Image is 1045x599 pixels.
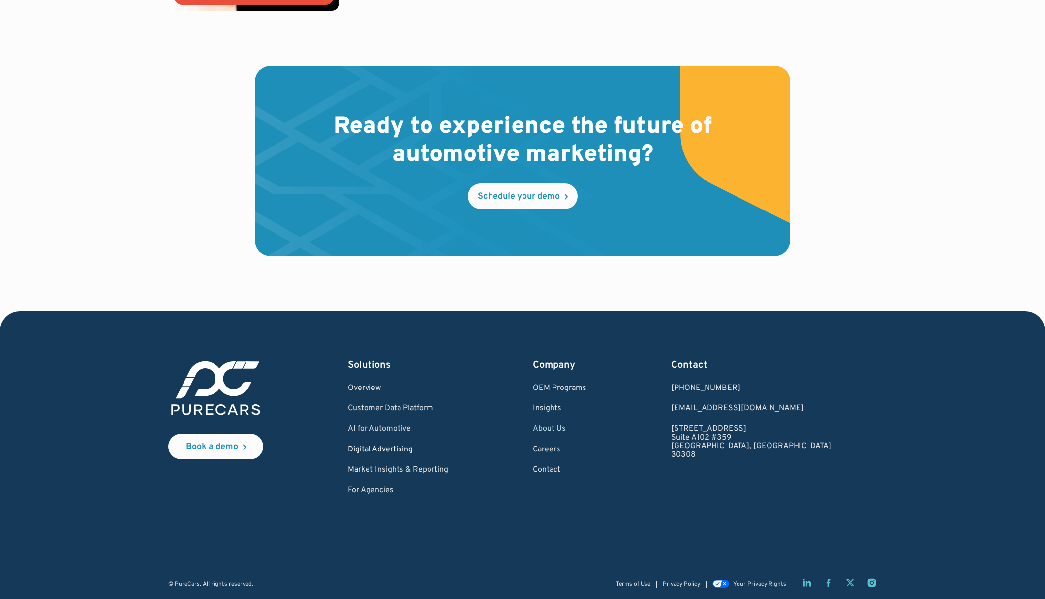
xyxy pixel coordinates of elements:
[348,384,448,393] a: Overview
[533,446,586,454] a: Careers
[168,581,253,588] div: © PureCars. All rights reserved.
[867,578,877,588] a: Instagram page
[478,192,560,201] div: Schedule your demo
[663,581,700,588] a: Privacy Policy
[845,578,855,588] a: Twitter X page
[348,404,448,413] a: Customer Data Platform
[616,581,650,588] a: Terms of Use
[533,359,586,372] div: Company
[671,425,831,459] a: [STREET_ADDRESS]Suite A102 #359[GEOGRAPHIC_DATA], [GEOGRAPHIC_DATA]30308
[671,359,831,372] div: Contact
[186,443,238,451] div: Book a demo
[533,404,586,413] a: Insights
[824,578,833,588] a: Facebook page
[348,466,448,475] a: Market Insights & Reporting
[468,183,578,209] a: Schedule your demo
[348,486,448,495] a: For Agencies
[733,581,786,588] div: Your Privacy Rights
[533,425,586,434] a: About Us
[533,466,586,475] a: Contact
[348,446,448,454] a: Digital Advertising
[168,359,263,418] img: purecars logo
[802,578,812,588] a: LinkedIn page
[318,113,727,170] h2: Ready to experience the future of automotive marketing?
[671,404,831,413] a: Email us
[533,384,586,393] a: OEM Programs
[348,359,448,372] div: Solutions
[168,434,263,459] a: Book a demo
[671,384,831,393] div: [PHONE_NUMBER]
[712,581,786,588] a: Your Privacy Rights
[348,425,448,434] a: AI for Automotive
